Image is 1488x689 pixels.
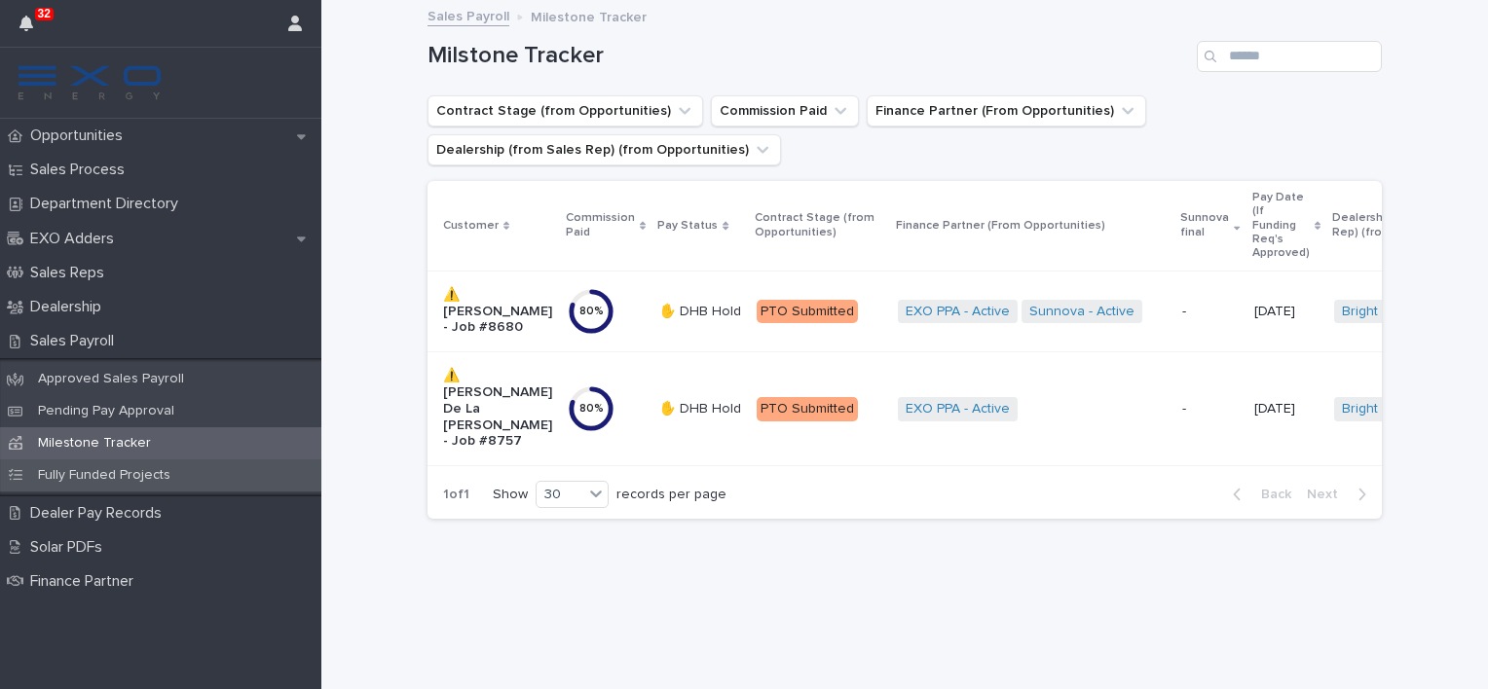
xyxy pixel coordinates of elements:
[1299,486,1382,503] button: Next
[1332,207,1488,243] p: Dealership (from Sales Rep) (from Opportunities)
[443,287,552,336] p: ⚠️ [PERSON_NAME] - Job #8680
[1182,304,1238,320] p: -
[1249,488,1291,501] span: Back
[757,300,858,324] div: PTO Submitted
[867,95,1146,127] button: Finance Partner (From Opportunities)
[22,230,130,248] p: EXO Adders
[906,304,1010,320] a: EXO PPA - Active
[22,467,186,484] p: Fully Funded Projects
[22,435,167,452] p: Milestone Tracker
[428,95,703,127] button: Contract Stage (from Opportunities)
[38,7,51,20] p: 32
[443,215,499,236] p: Customer
[22,298,117,316] p: Dealership
[1254,304,1319,320] p: [DATE]
[566,207,635,243] p: Commission Paid
[22,504,177,523] p: Dealer Pay Records
[22,403,190,419] p: Pending Pay Approval
[568,402,614,416] div: 80 %
[22,572,149,591] p: Finance Partner
[1254,401,1319,417] p: [DATE]
[16,63,164,102] img: FKS5r6ZBThi8E5hshIGi
[1342,304,1456,320] a: Bright SOL Energy
[1252,187,1310,265] p: Pay Date (If Funding Req's Approved)
[757,397,858,421] div: PTO Submitted
[19,12,45,47] div: 32
[657,215,718,236] p: Pay Status
[616,487,726,503] p: records per page
[22,161,140,179] p: Sales Process
[1307,488,1350,501] span: Next
[22,195,194,213] p: Department Directory
[1342,401,1456,417] a: Bright SOL Energy
[537,485,583,505] div: 30
[711,95,859,127] button: Commission Paid
[531,5,647,26] p: Milestone Tracker
[659,304,741,320] p: ✋ DHB Hold
[1182,401,1238,417] p: -
[428,42,1189,70] h1: Milstone Tracker
[568,305,614,318] div: 80 %
[1217,486,1299,503] button: Back
[1197,41,1382,72] input: Search
[659,401,741,417] p: ✋ DHB Hold
[906,401,1010,417] a: EXO PPA - Active
[428,134,781,165] button: Dealership (from Sales Rep) (from Opportunities)
[1029,304,1135,320] a: Sunnova - Active
[428,4,509,26] a: Sales Payroll
[443,368,552,450] p: ⚠️ [PERSON_NAME] De La [PERSON_NAME] - Job #8757
[896,215,1105,236] p: Finance Partner (From Opportunities)
[22,264,120,282] p: Sales Reps
[22,127,138,145] p: Opportunities
[22,538,118,557] p: Solar PDFs
[428,471,485,519] p: 1 of 1
[1180,207,1229,243] p: Sunnova final
[22,371,200,387] p: Approved Sales Payroll
[493,487,528,503] p: Show
[755,207,884,243] p: Contract Stage (from Opportunities)
[22,332,130,350] p: Sales Payroll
